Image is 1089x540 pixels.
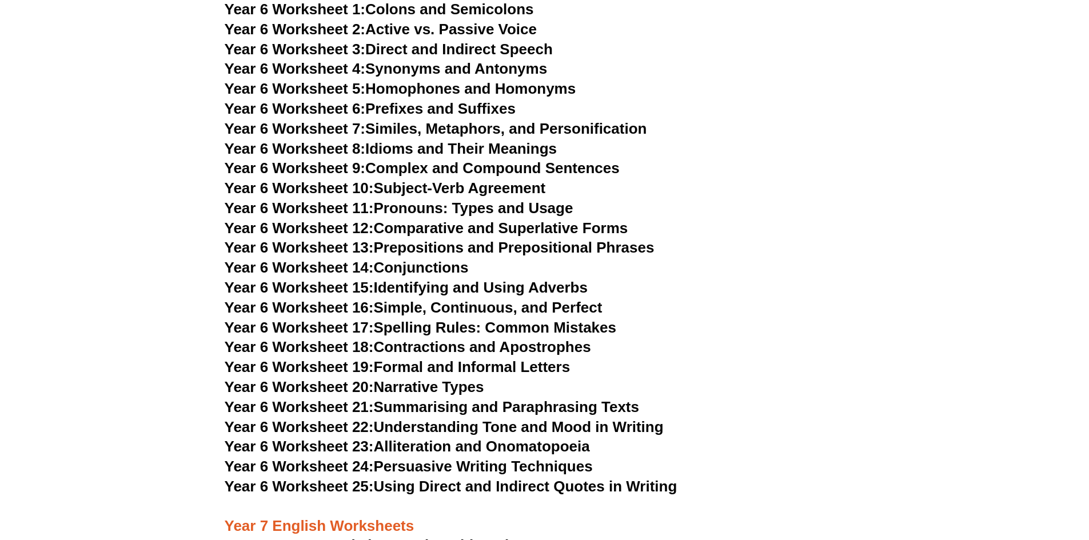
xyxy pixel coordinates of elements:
a: Year 6 Worksheet 12:Comparative and Superlative Forms [225,219,628,237]
span: Year 6 Worksheet 21: [225,398,374,415]
span: Year 6 Worksheet 25: [225,478,374,495]
a: Year 6 Worksheet 23:Alliteration and Onomatopoeia [225,438,590,455]
span: Year 6 Worksheet 11: [225,199,374,217]
a: Year 6 Worksheet 16:Simple, Continuous, and Perfect [225,299,603,316]
span: Year 6 Worksheet 16: [225,299,374,316]
span: Year 6 Worksheet 6: [225,100,366,117]
a: Year 6 Worksheet 25:Using Direct and Indirect Quotes in Writing [225,478,677,495]
a: Year 6 Worksheet 5:Homophones and Homonyms [225,80,576,97]
span: Year 6 Worksheet 17: [225,319,374,336]
span: Year 6 Worksheet 20: [225,378,374,395]
span: Year 6 Worksheet 14: [225,259,374,276]
a: Year 6 Worksheet 6:Prefixes and Suffixes [225,100,516,117]
a: Year 6 Worksheet 20:Narrative Types [225,378,484,395]
a: Year 6 Worksheet 4:Synonyms and Antonyms [225,60,548,77]
span: Year 6 Worksheet 5: [225,80,366,97]
a: Year 6 Worksheet 9:Complex and Compound Sentences [225,159,620,177]
span: Year 6 Worksheet 4: [225,60,366,77]
span: Year 6 Worksheet 19: [225,358,374,375]
span: Year 6 Worksheet 10: [225,179,374,197]
span: Year 6 Worksheet 18: [225,338,374,355]
span: Year 6 Worksheet 12: [225,219,374,237]
a: Year 6 Worksheet 11:Pronouns: Types and Usage [225,199,573,217]
span: Year 6 Worksheet 22: [225,418,374,435]
a: Year 6 Worksheet 8:Idioms and Their Meanings [225,140,557,157]
a: Year 6 Worksheet 17:Spelling Rules: Common Mistakes [225,319,616,336]
a: Year 6 Worksheet 10:Subject-Verb Agreement [225,179,546,197]
span: Year 6 Worksheet 23: [225,438,374,455]
a: Year 6 Worksheet 18:Contractions and Apostrophes [225,338,591,355]
a: Year 6 Worksheet 22:Understanding Tone and Mood in Writing [225,418,664,435]
a: Year 6 Worksheet 21:Summarising and Paraphrasing Texts [225,398,639,415]
a: Year 6 Worksheet 1:Colons and Semicolons [225,1,534,18]
span: Year 6 Worksheet 7: [225,120,366,137]
span: Year 6 Worksheet 24: [225,458,374,475]
a: Year 6 Worksheet 13:Prepositions and Prepositional Phrases [225,239,655,256]
a: Year 6 Worksheet 7:Similes, Metaphors, and Personification [225,120,647,137]
a: Year 6 Worksheet 3:Direct and Indirect Speech [225,41,553,58]
span: Year 6 Worksheet 3: [225,41,366,58]
h3: Year 7 English Worksheets [225,497,865,536]
a: Year 6 Worksheet 14:Conjunctions [225,259,469,276]
span: Year 6 Worksheet 9: [225,159,366,177]
span: Year 6 Worksheet 13: [225,239,374,256]
iframe: Chat Widget [899,411,1089,540]
span: Year 6 Worksheet 2: [225,21,366,38]
span: Year 6 Worksheet 8: [225,140,366,157]
a: Year 6 Worksheet 15:Identifying and Using Adverbs [225,279,588,296]
a: Year 6 Worksheet 24:Persuasive Writing Techniques [225,458,593,475]
span: Year 6 Worksheet 1: [225,1,366,18]
a: Year 6 Worksheet 19:Formal and Informal Letters [225,358,571,375]
span: Year 6 Worksheet 15: [225,279,374,296]
a: Year 6 Worksheet 2:Active vs. Passive Voice [225,21,537,38]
